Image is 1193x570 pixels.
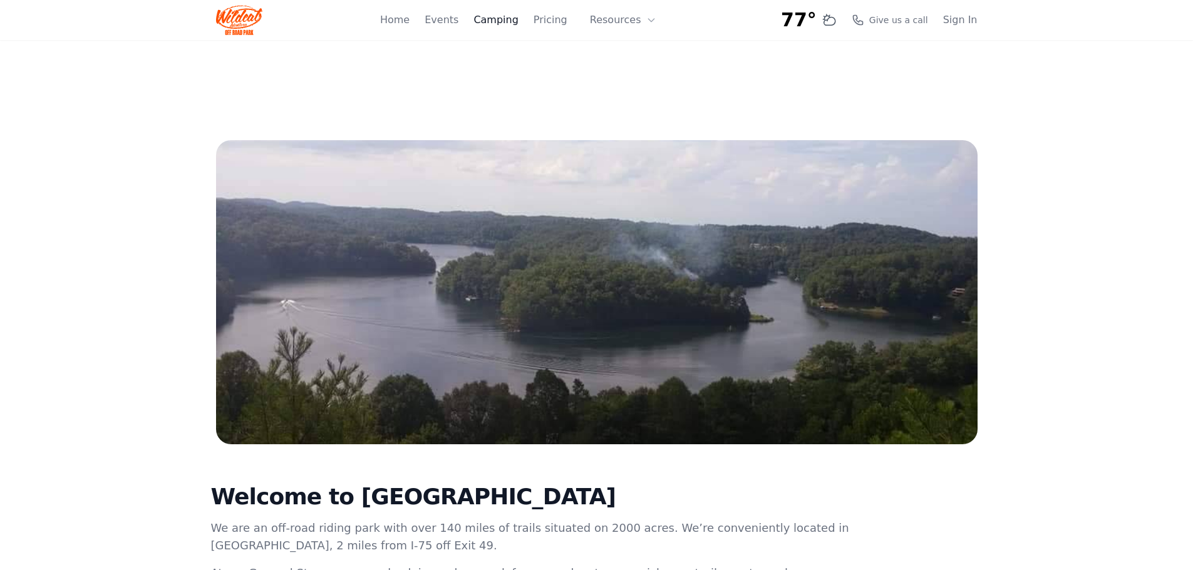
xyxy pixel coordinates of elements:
[869,14,928,26] span: Give us a call
[380,13,410,28] a: Home
[216,5,263,35] img: Wildcat Logo
[582,8,664,33] button: Resources
[943,13,978,28] a: Sign In
[473,13,518,28] a: Camping
[852,14,928,26] a: Give us a call
[534,13,567,28] a: Pricing
[781,9,817,31] span: 77°
[211,484,852,509] h2: Welcome to [GEOGRAPHIC_DATA]
[425,13,458,28] a: Events
[211,519,852,554] p: We are an off-road riding park with over 140 miles of trails situated on 2000 acres. We’re conven...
